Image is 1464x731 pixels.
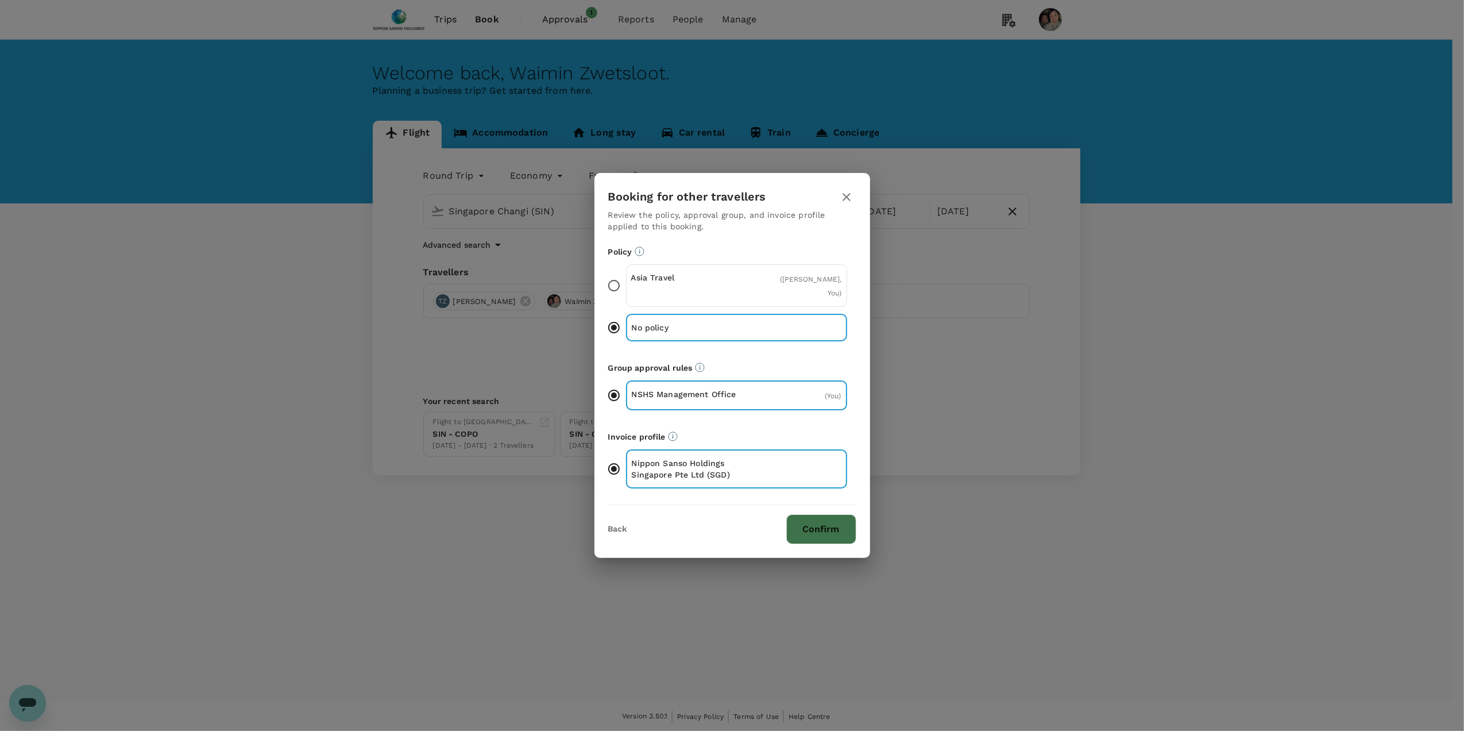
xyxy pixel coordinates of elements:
[608,246,856,257] p: Policy
[608,431,856,443] p: Invoice profile
[780,275,841,297] span: ( [PERSON_NAME], You )
[608,525,627,534] button: Back
[631,272,737,283] p: Asia Travel
[695,363,705,372] svg: Default approvers or custom approval rules (if available) are based on the user group.
[632,457,737,480] p: Nippon Sanso Holdings Singapore Pte Ltd (SGD)
[632,322,737,333] p: No policy
[635,247,644,256] svg: Booking restrictions are based on the selected travel policy.
[608,190,766,203] h3: Booking for other travellers
[608,362,856,374] p: Group approval rules
[786,514,856,544] button: Confirm
[632,388,737,400] p: NSHS Management Office
[825,392,841,400] span: ( You )
[668,432,678,441] svg: The payment currency and company information are based on the selected invoice profile.
[608,209,856,232] p: Review the policy, approval group, and invoice profile applied to this booking.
